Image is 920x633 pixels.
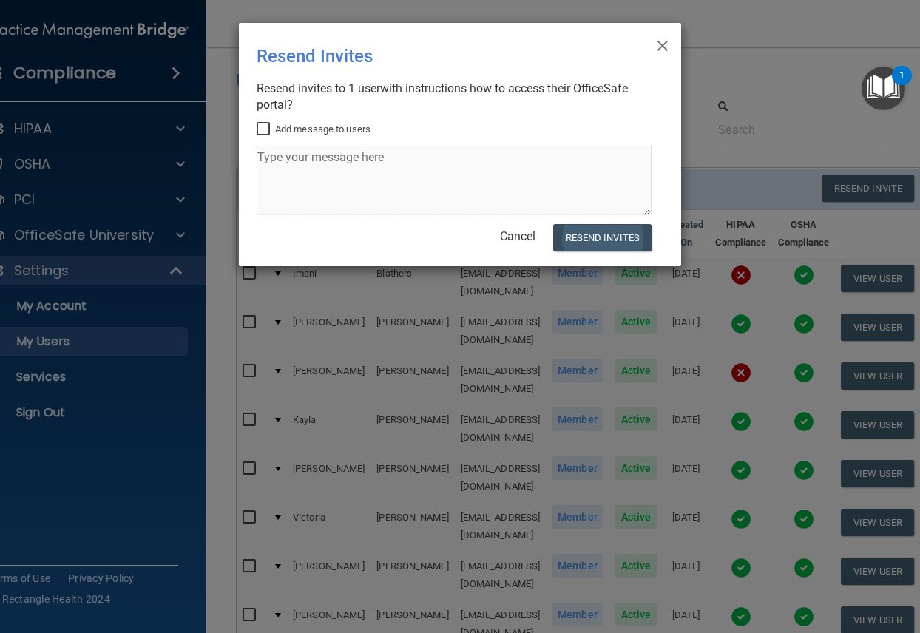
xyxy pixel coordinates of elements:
iframe: Drift Widget Chat Controller [664,528,902,587]
label: Add message to users [257,121,371,138]
div: Resend invites to 1 user with instructions how to access their OfficeSafe portal? [257,81,652,113]
button: Resend Invites [553,224,652,251]
input: Add message to users [257,123,274,135]
div: Resend Invites [257,35,603,78]
button: Open Resource Center, 1 new notification [862,67,905,110]
a: Cancel [500,229,535,243]
div: 1 [899,75,904,95]
span: × [656,29,669,58]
